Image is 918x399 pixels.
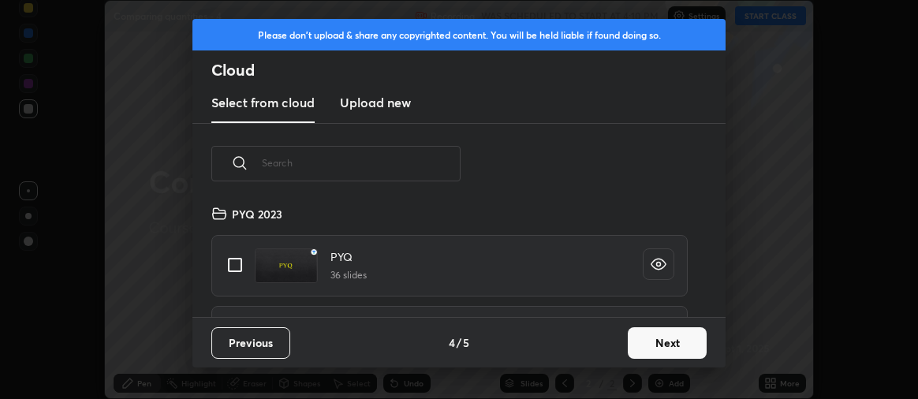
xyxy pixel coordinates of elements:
h4: 4 [449,334,455,351]
input: Search [262,129,461,196]
button: Next [628,327,707,359]
button: Previous [211,327,290,359]
h5: 36 slides [330,268,367,282]
h3: Select from cloud [211,93,315,112]
h4: 5 [463,334,469,351]
img: 168188391264OQ0C.pdf [255,248,318,283]
h3: Upload new [340,93,411,112]
div: Please don't upload & share any copyrighted content. You will be held liable if found doing so. [192,19,726,50]
h4: PYQ [330,248,367,265]
div: grid [192,199,707,318]
h4: PYQ 2023 [232,206,282,222]
h2: Cloud [211,60,726,80]
h4: / [457,334,461,351]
